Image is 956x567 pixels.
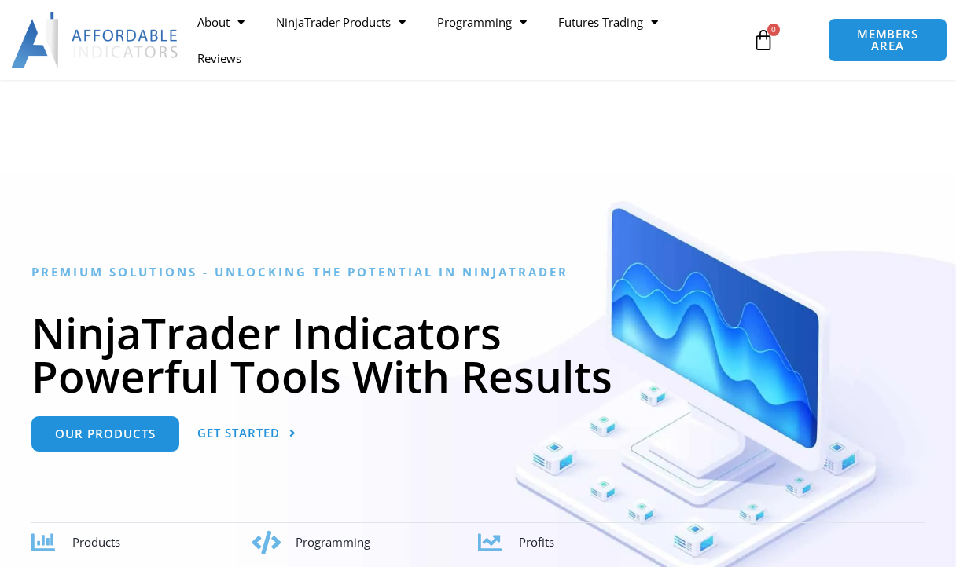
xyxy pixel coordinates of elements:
[421,4,542,40] a: Programming
[182,4,260,40] a: About
[767,24,780,36] span: 0
[197,427,280,439] span: Get Started
[197,416,296,452] a: Get Started
[182,40,257,76] a: Reviews
[31,311,925,397] h1: NinjaTrader Indicators Powerful Tools With Results
[828,18,947,62] a: MEMBERS AREA
[182,4,745,76] nav: Menu
[31,416,179,452] a: Our Products
[729,17,798,63] a: 0
[11,12,180,68] img: LogoAI | Affordable Indicators – NinjaTrader
[519,534,554,550] span: Profits
[542,4,674,40] a: Futures Trading
[31,265,925,280] h6: Premium Solutions - Unlocking the Potential in NinjaTrader
[260,4,421,40] a: NinjaTrader Products
[55,428,156,440] span: Our Products
[72,534,120,550] span: Products
[844,28,931,52] span: MEMBERS AREA
[296,534,370,550] span: Programming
